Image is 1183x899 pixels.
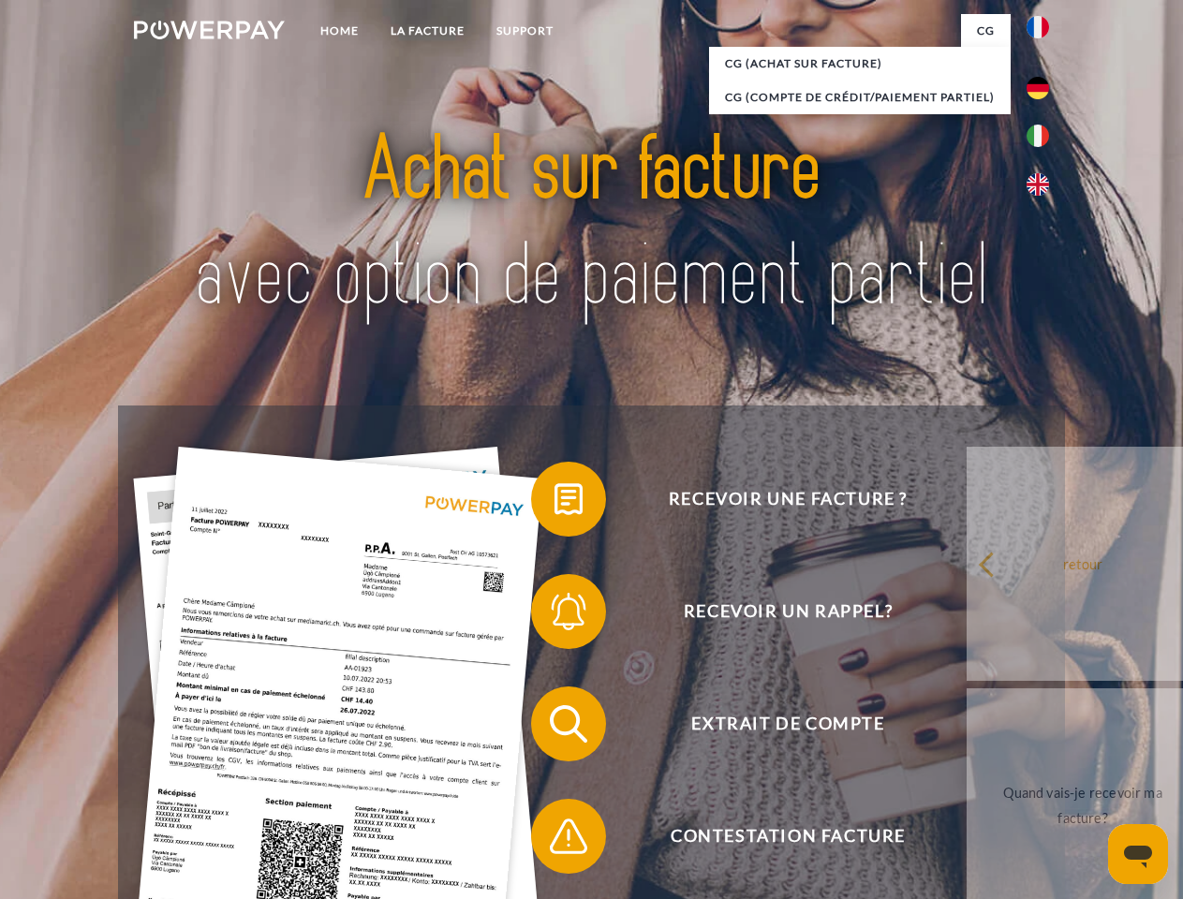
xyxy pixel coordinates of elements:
img: title-powerpay_fr.svg [179,90,1004,359]
a: LA FACTURE [375,14,481,48]
img: de [1027,77,1049,99]
span: Extrait de compte [558,686,1017,761]
img: qb_bell.svg [545,588,592,635]
img: qb_bill.svg [545,476,592,523]
span: Recevoir un rappel? [558,574,1017,649]
a: Support [481,14,569,48]
iframe: Bouton de lancement de la fenêtre de messagerie [1108,824,1168,884]
button: Contestation Facture [531,799,1018,874]
a: CG [961,14,1011,48]
img: fr [1027,16,1049,38]
span: Contestation Facture [558,799,1017,874]
span: Recevoir une facture ? [558,462,1017,537]
img: qb_warning.svg [545,813,592,860]
button: Recevoir une facture ? [531,462,1018,537]
button: Recevoir un rappel? [531,574,1018,649]
img: it [1027,125,1049,147]
img: logo-powerpay-white.svg [134,21,285,39]
img: qb_search.svg [545,700,592,747]
img: en [1027,173,1049,196]
a: CG (achat sur facture) [709,47,1011,81]
button: Extrait de compte [531,686,1018,761]
a: CG (Compte de crédit/paiement partiel) [709,81,1011,114]
a: Home [304,14,375,48]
